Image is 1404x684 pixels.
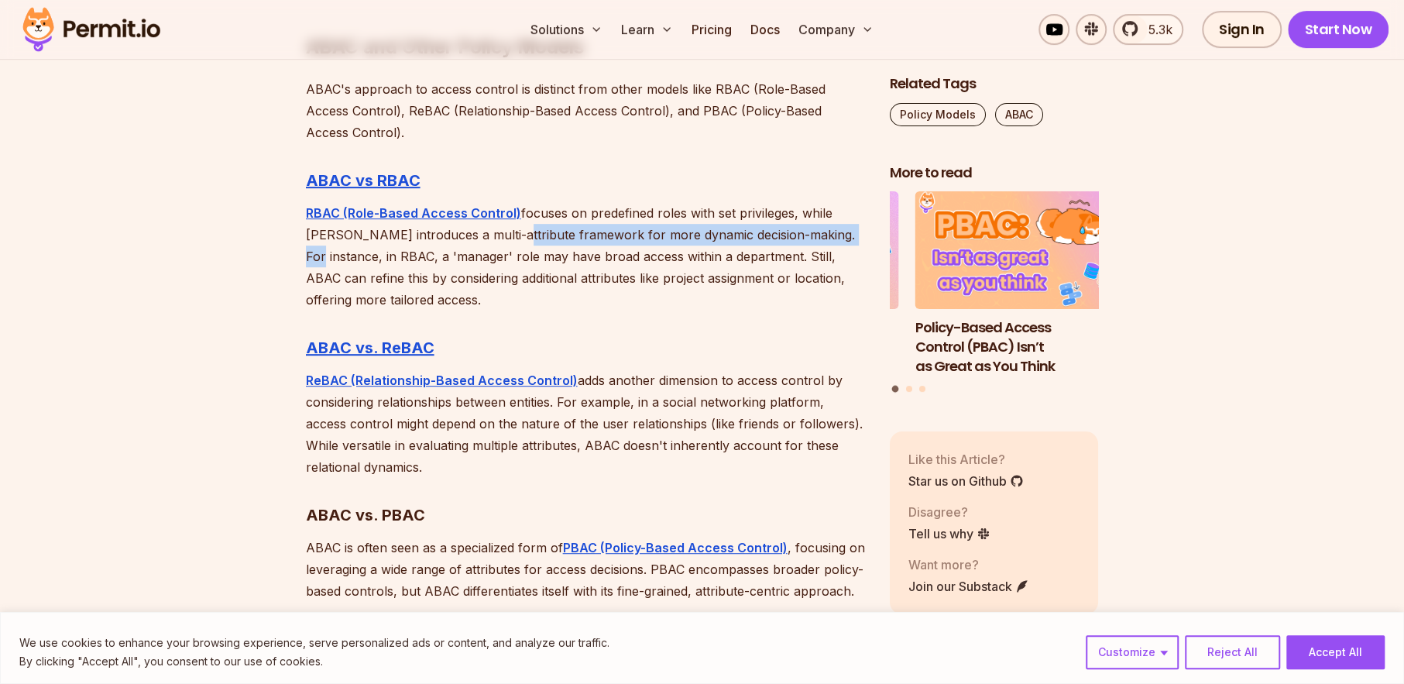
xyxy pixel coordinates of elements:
[890,74,1099,94] h2: Related Tags
[524,14,609,45] button: Solutions
[685,14,738,45] a: Pricing
[915,192,1124,310] img: Policy-Based Access Control (PBAC) Isn’t as Great as You Think
[908,577,1029,596] a: Join our Substack
[19,634,609,652] p: We use cookies to enhance your browsing experience, serve personalized ads or content, and analyz...
[1185,635,1280,669] button: Reject All
[890,163,1099,183] h2: More to read
[792,14,880,45] button: Company
[1286,635,1385,669] button: Accept All
[908,503,990,521] p: Disagree?
[690,318,899,357] h3: Django Authorization: An Implementation Guide
[890,103,986,126] a: Policy Models
[306,205,521,221] a: RBAC (Role-Based Access Control)
[690,192,899,376] li: 3 of 3
[908,524,990,543] a: Tell us why
[1113,14,1183,45] a: 5.3k
[1086,635,1179,669] button: Customize
[615,14,679,45] button: Learn
[306,506,425,524] strong: ABAC vs. PBAC
[306,537,865,602] p: ABAC is often seen as a specialized form of , focusing on leveraging a wide range of attributes f...
[995,103,1043,126] a: ABAC
[1139,20,1172,39] span: 5.3k
[906,386,912,392] button: Go to slide 2
[306,339,434,357] a: ABAC vs. ReBAC
[1288,11,1389,48] a: Start Now
[690,192,899,310] img: Django Authorization: An Implementation Guide
[306,369,865,478] p: adds another dimension to access control by considering relationships between entities. For examp...
[915,192,1124,376] li: 1 of 3
[306,373,578,388] a: ReBAC (Relationship-Based Access Control)
[306,78,865,143] p: ABAC's approach to access control is distinct from other models like RBAC (Role-Based Access Cont...
[919,386,925,392] button: Go to slide 3
[908,472,1024,490] a: Star us on Github
[908,450,1024,469] p: Like this Article?
[915,192,1124,376] a: Policy-Based Access Control (PBAC) Isn’t as Great as You ThinkPolicy-Based Access Control (PBAC) ...
[915,318,1124,376] h3: Policy-Based Access Control (PBAC) Isn’t as Great as You Think
[890,192,1099,395] div: Posts
[1202,11,1282,48] a: Sign In
[892,386,899,393] button: Go to slide 1
[563,540,788,555] a: PBAC (Policy-Based Access Control)
[908,555,1029,574] p: Want more?
[19,652,609,671] p: By clicking "Accept All", you consent to our use of cookies.
[306,171,421,190] a: ABAC vs RBAC
[15,3,167,56] img: Permit logo
[744,14,786,45] a: Docs
[306,202,865,311] p: focuses on predefined roles with set privileges, while [PERSON_NAME] introduces a multi-attribute...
